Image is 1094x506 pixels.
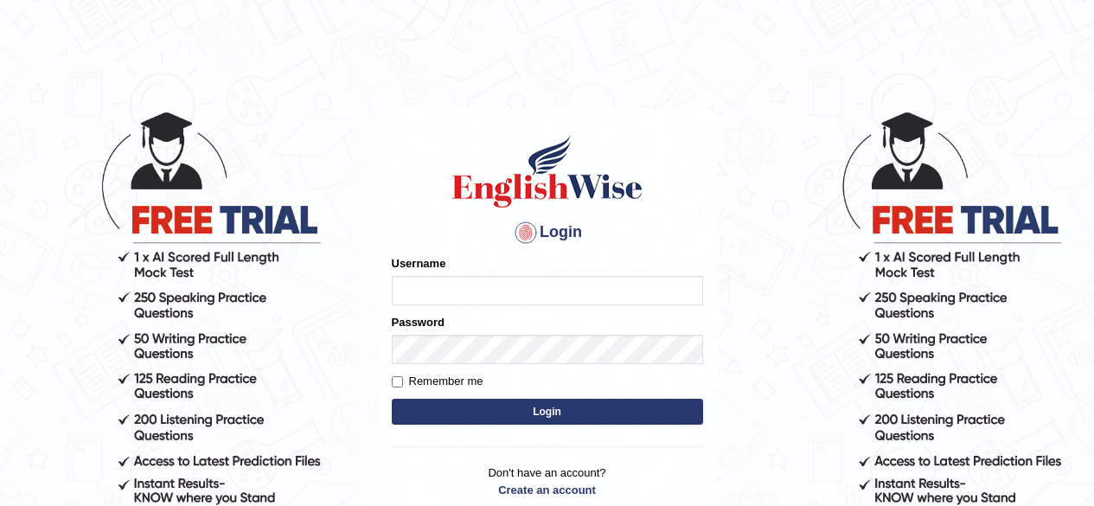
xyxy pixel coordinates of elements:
[392,219,703,247] h4: Login
[392,399,703,425] button: Login
[392,255,446,272] label: Username
[392,376,403,388] input: Remember me
[449,132,646,210] img: Logo of English Wise sign in for intelligent practice with AI
[392,482,703,498] a: Create an account
[392,314,445,330] label: Password
[392,373,483,390] label: Remember me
